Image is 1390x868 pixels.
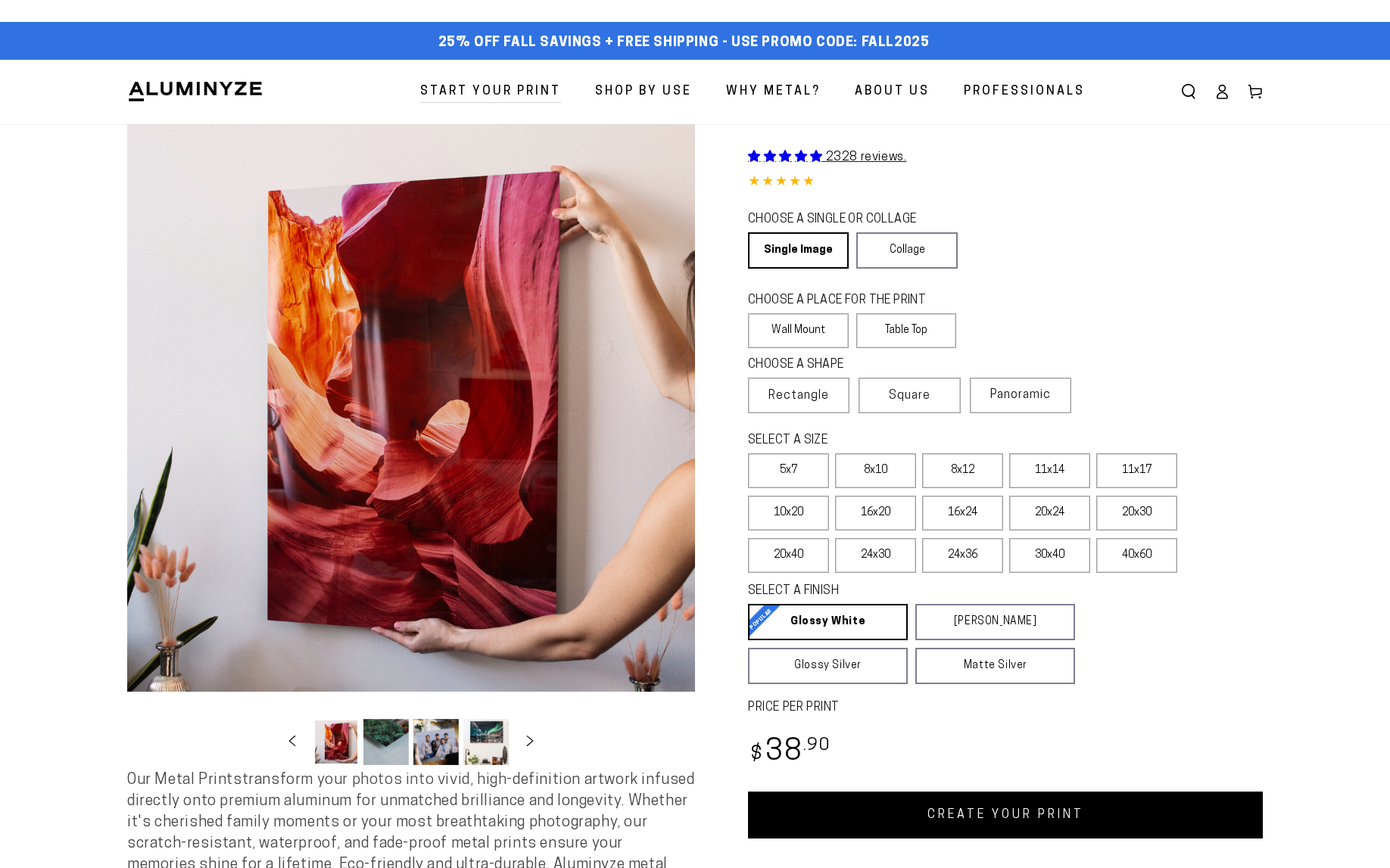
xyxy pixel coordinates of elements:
[1096,538,1177,573] label: 40x60
[276,725,309,758] button: Slide left
[584,72,703,112] a: Shop By Use
[1009,453,1090,488] label: 11x14
[889,387,930,405] span: Square
[922,538,1003,573] label: 24x36
[748,583,1039,600] legend: SELECT A FINISH
[748,151,906,163] a: 2328 reviews.
[1009,538,1090,573] label: 30x40
[990,389,1051,401] span: Panoramic
[715,72,832,112] a: Why Metal?
[127,124,695,770] media-gallery: Gallery Viewer
[748,356,945,374] legend: CHOOSE A SHAPE
[409,72,572,112] a: Start Your Print
[915,648,1075,684] a: Matte Silver
[835,538,916,573] label: 24x30
[952,72,1096,112] a: Professionals
[748,232,849,269] a: Single Image
[513,725,547,758] button: Slide right
[843,72,941,112] a: About Us
[748,432,1051,450] legend: SELECT A SIZE
[915,604,1075,640] a: [PERSON_NAME]
[748,211,943,229] legend: CHOOSE A SINGLE OR COLLAGE
[748,792,1263,838] a: CREATE YOUR PRINT
[922,496,1003,530] label: 16x24
[413,719,459,765] button: Load image 3 in gallery view
[964,81,1085,103] span: Professionals
[855,81,930,103] span: About Us
[835,453,916,488] label: 8x10
[726,81,821,103] span: Why Metal?
[1096,496,1177,530] label: 20x30
[595,81,692,103] span: Shop By Use
[768,387,829,405] span: Rectangle
[313,719,359,765] button: Load image 1 in gallery view
[748,699,1263,717] label: PRICE PER PRINT
[748,538,829,573] label: 20x40
[856,232,957,269] a: Collage
[748,292,943,310] legend: CHOOSE A PLACE FOR THE PRINT
[748,453,829,488] label: 5x7
[1172,75,1205,108] summary: Search our site
[826,151,907,163] span: 2328 reviews.
[748,648,908,684] a: Glossy Silver
[463,719,509,765] button: Load image 4 in gallery view
[748,496,829,530] label: 10x20
[922,453,1003,488] label: 8x12
[835,496,916,530] label: 16x20
[748,604,908,640] a: Glossy White
[438,35,930,51] span: 25% off FALL Savings + Free Shipping - Use Promo Code: FALL2025
[127,80,263,103] img: Aluminyze
[803,737,831,754] sup: .90
[1096,453,1177,488] label: 11x17
[750,745,763,765] span: $
[856,313,957,348] label: Table Top
[1009,496,1090,530] label: 20x24
[363,719,409,765] button: Load image 2 in gallery view
[748,313,849,348] label: Wall Mount
[420,81,561,103] span: Start Your Print
[748,172,1263,194] div: 4.85 out of 5.0 stars
[748,738,831,767] bdi: 38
